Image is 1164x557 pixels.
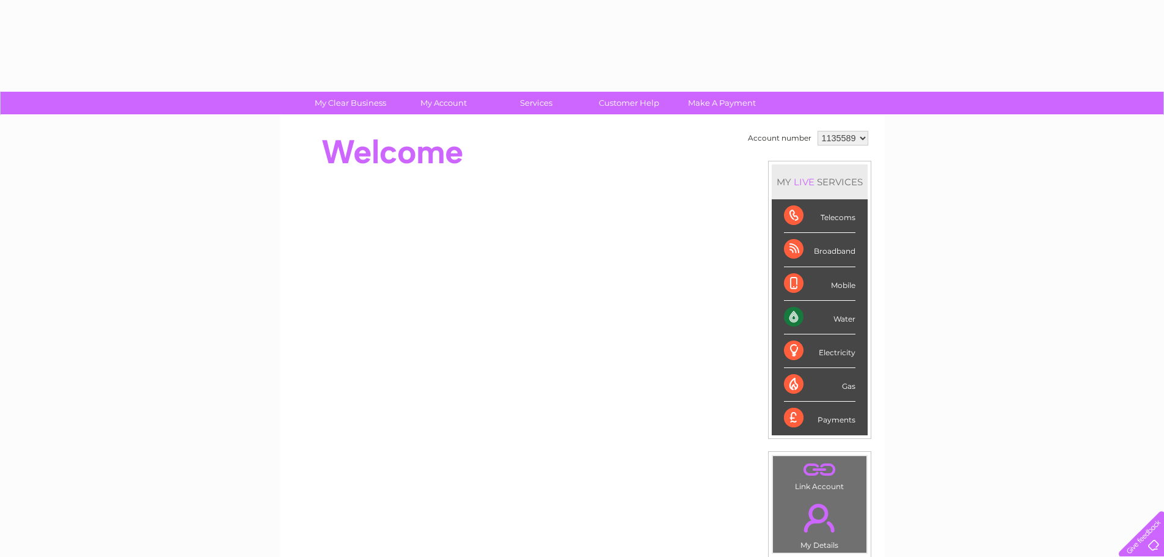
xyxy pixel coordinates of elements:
[784,233,855,267] div: Broadband
[784,301,855,334] div: Water
[784,199,855,233] div: Telecoms
[579,92,679,114] a: Customer Help
[784,334,855,368] div: Electricity
[300,92,401,114] a: My Clear Business
[745,128,814,149] td: Account number
[784,267,855,301] div: Mobile
[784,402,855,435] div: Payments
[393,92,494,114] a: My Account
[772,456,867,494] td: Link Account
[776,496,863,539] a: .
[772,493,867,553] td: My Details
[672,92,772,114] a: Make A Payment
[791,176,817,188] div: LIVE
[486,92,587,114] a: Services
[776,459,863,481] a: .
[772,164,868,199] div: MY SERVICES
[784,368,855,402] div: Gas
